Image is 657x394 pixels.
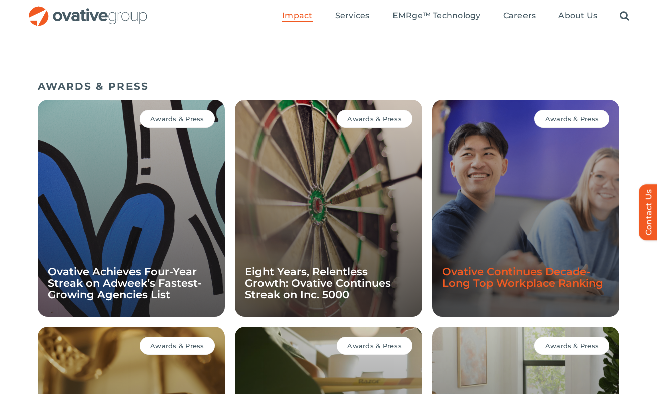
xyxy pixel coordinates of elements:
span: About Us [558,11,597,21]
a: Ovative Continues Decade-Long Top Workplace Ranking [442,265,603,289]
span: EMRge™ Technology [392,11,481,21]
a: Ovative Achieves Four-Year Streak on Adweek’s Fastest-Growing Agencies List [48,265,202,301]
span: Careers [503,11,536,21]
a: Impact [282,11,312,22]
a: About Us [558,11,597,22]
span: Services [335,11,370,21]
a: Eight Years, Relentless Growth: Ovative Continues Streak on Inc. 5000 [245,265,391,301]
a: Careers [503,11,536,22]
h5: AWARDS & PRESS [38,80,620,92]
a: EMRge™ Technology [392,11,481,22]
a: Search [620,11,629,22]
a: OG_Full_horizontal_RGB [28,5,148,15]
span: Impact [282,11,312,21]
a: Services [335,11,370,22]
